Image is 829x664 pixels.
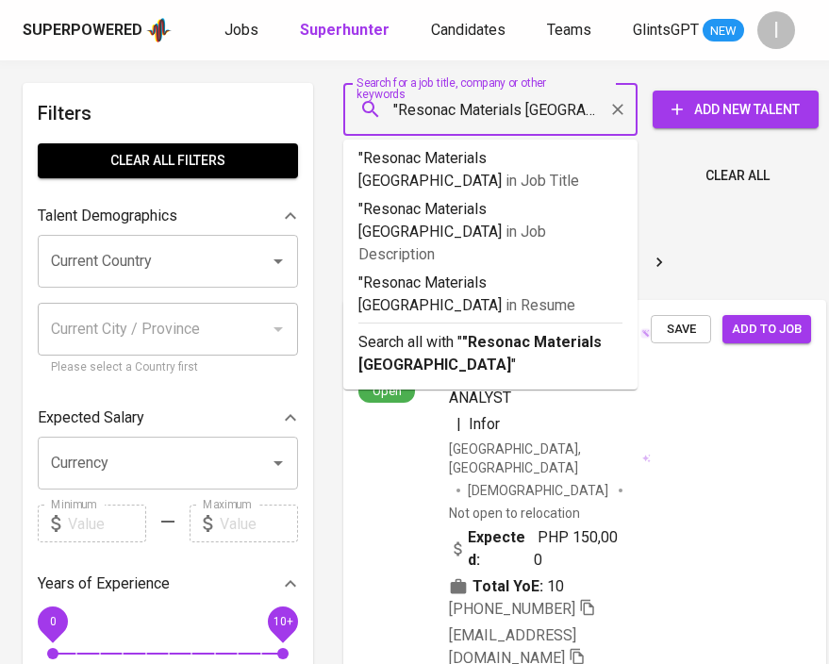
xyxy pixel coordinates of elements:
p: Search all with " " [358,331,622,376]
span: Infor [469,415,500,433]
span: Clear All [705,164,770,188]
input: Value [68,505,146,542]
button: Clear All filters [38,143,298,178]
p: "Resonac Materials [GEOGRAPHIC_DATA] [358,272,622,317]
div: PHP 150,000 [449,526,621,572]
button: Clear [605,96,631,123]
a: Superhunter [300,19,393,42]
img: app logo [146,16,172,44]
span: in Job Title [506,172,579,190]
span: 0 [49,615,56,628]
p: Not open to relocation [449,504,580,523]
p: Expected Salary [38,407,144,429]
div: I [757,11,795,49]
span: 10+ [273,615,292,628]
p: Talent Demographics [38,205,177,227]
button: Add New Talent [653,91,819,128]
a: Candidates [431,19,509,42]
button: Open [265,248,291,274]
span: [DEMOGRAPHIC_DATA] [468,481,611,500]
span: Jobs [224,21,258,39]
b: "Resonac Materials [GEOGRAPHIC_DATA] [358,333,602,373]
button: Go to next page [644,247,674,277]
div: Superpowered [23,20,142,41]
span: | [456,413,461,436]
div: Expected Salary [38,399,298,437]
span: GlintsGPT [633,21,699,39]
button: Open [265,450,291,476]
span: 10 [547,575,564,598]
span: SENIOR DEV BUSINESS ANALYST [449,366,608,407]
button: Save [651,315,711,344]
a: Superpoweredapp logo [23,16,172,44]
b: Expected: [468,526,534,572]
button: Clear All [698,158,777,193]
a: Jobs [224,19,262,42]
h6: Filters [38,98,298,128]
div: Talent Demographics [38,197,298,235]
p: Please select a Country first [51,358,285,377]
span: Teams [547,21,591,39]
input: Value [220,505,298,542]
span: Save [660,319,702,340]
p: "Resonac Materials [GEOGRAPHIC_DATA] [358,147,622,192]
span: [PHONE_NUMBER] [449,600,575,618]
span: Add New Talent [668,98,804,122]
span: NEW [703,22,744,41]
p: "Resonac Materials [GEOGRAPHIC_DATA] [358,198,622,266]
span: Clear All filters [53,149,283,173]
b: Total YoE: [473,575,543,598]
button: Add to job [722,315,811,344]
img: magic_wand.svg [640,328,651,339]
span: Add to job [732,319,802,340]
a: GlintsGPT NEW [633,19,744,42]
div: [GEOGRAPHIC_DATA], [GEOGRAPHIC_DATA] [449,440,651,477]
p: Years of Experience [38,573,170,595]
b: Superhunter [300,21,390,39]
a: Teams [547,19,595,42]
div: Years of Experience [38,565,298,603]
span: in Resume [506,296,575,314]
span: Candidates [431,21,506,39]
